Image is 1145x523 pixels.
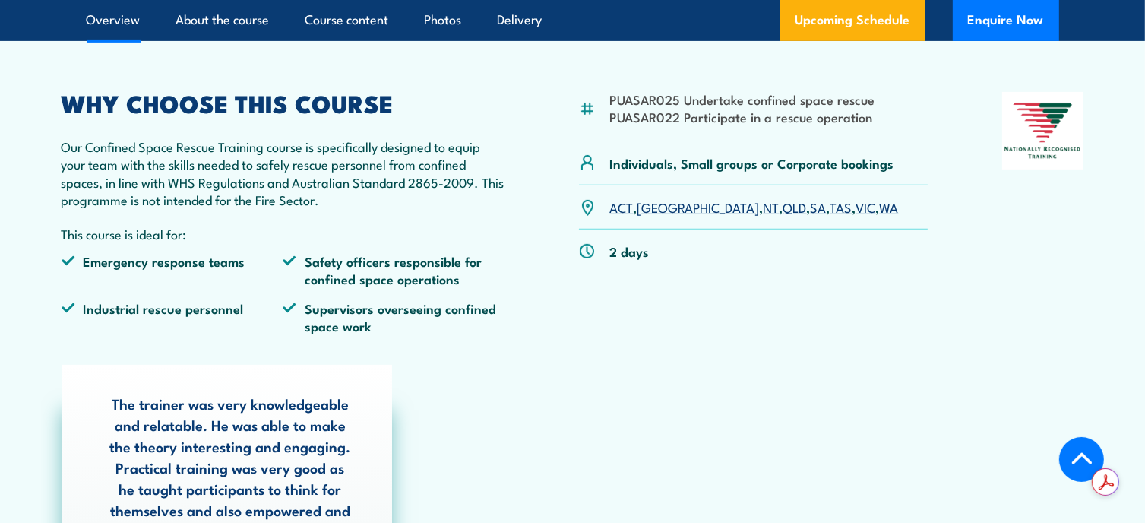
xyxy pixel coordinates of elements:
p: , , , , , , , [610,198,899,216]
li: Safety officers responsible for confined space operations [283,252,504,288]
li: PUASAR025 Undertake confined space rescue [610,90,875,108]
li: Supervisors overseeing confined space work [283,300,504,335]
h2: WHY CHOOSE THIS COURSE [62,92,505,113]
a: ACT [610,198,634,216]
p: Individuals, Small groups or Corporate bookings [610,154,894,172]
li: PUASAR022 Participate in a rescue operation [610,108,875,125]
a: NT [764,198,780,216]
a: QLD [783,198,807,216]
img: Nationally Recognised Training logo. [1002,92,1084,170]
li: Emergency response teams [62,252,283,288]
a: [GEOGRAPHIC_DATA] [637,198,760,216]
p: Our Confined Space Rescue Training course is specifically designed to equip your team with the sk... [62,138,505,209]
p: 2 days [610,242,650,260]
p: This course is ideal for: [62,225,505,242]
a: VIC [856,198,876,216]
a: SA [811,198,827,216]
a: TAS [830,198,852,216]
a: WA [880,198,899,216]
li: Industrial rescue personnel [62,300,283,335]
